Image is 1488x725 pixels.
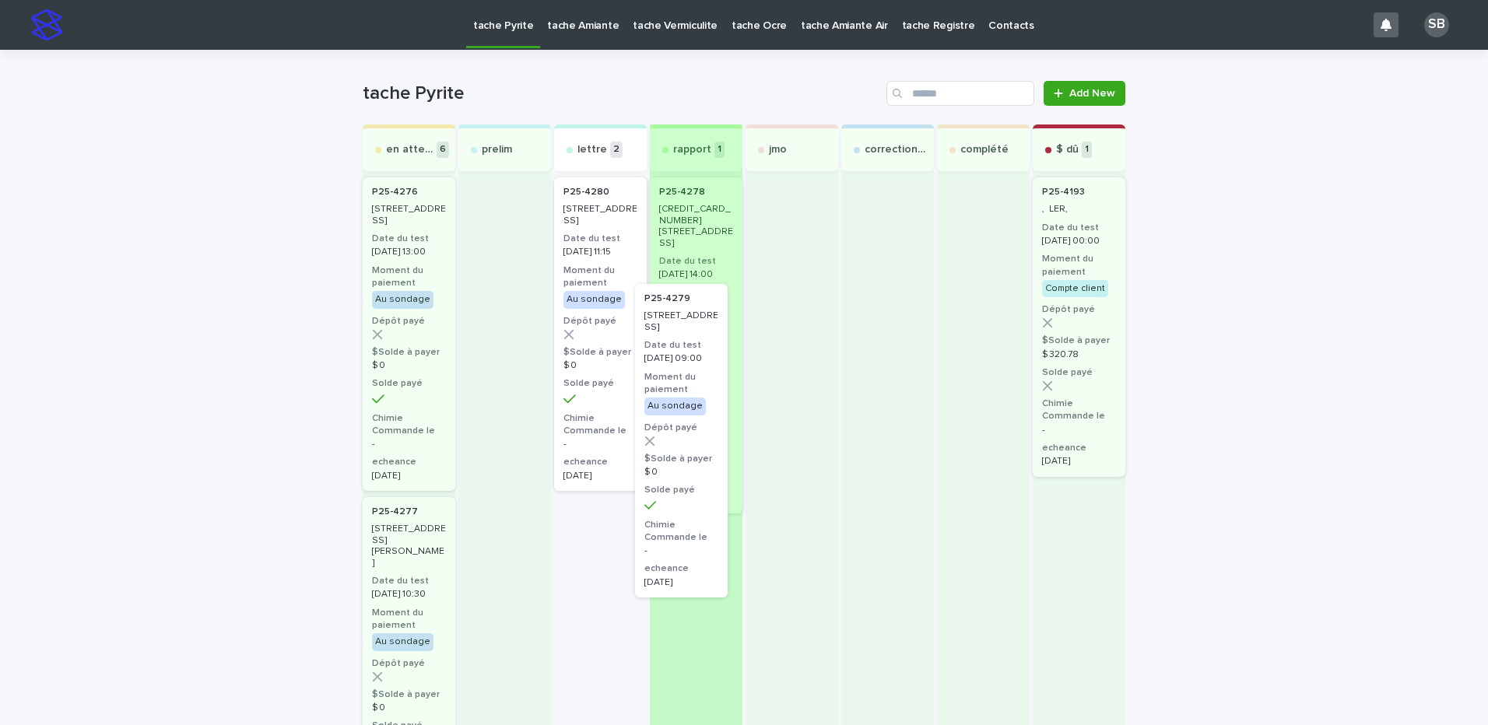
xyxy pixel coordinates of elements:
h1: tache Pyrite [363,82,880,105]
input: Search [886,81,1034,106]
a: Add New [1044,81,1125,106]
span: Add New [1069,88,1115,99]
p: 2 [610,142,623,158]
div: SB [1424,12,1449,37]
img: stacker-logo-s-only.png [31,9,62,40]
p: lettre [577,143,607,156]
